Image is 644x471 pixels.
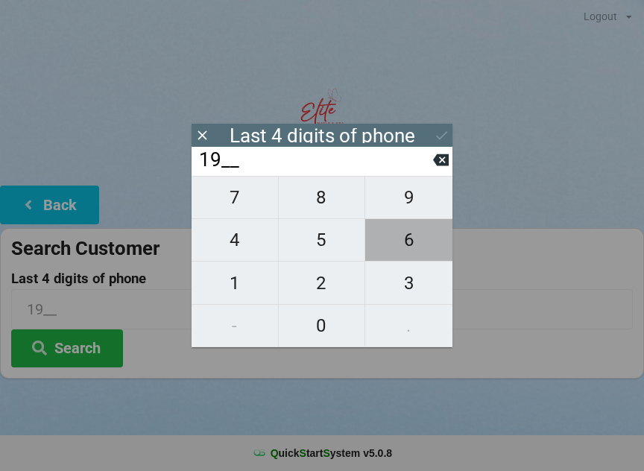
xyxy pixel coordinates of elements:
[365,176,452,219] button: 9
[230,128,415,143] div: Last 4 digits of phone
[192,219,279,262] button: 4
[365,262,452,304] button: 3
[279,310,365,341] span: 0
[279,176,366,219] button: 8
[365,224,452,256] span: 6
[279,262,366,304] button: 2
[192,268,278,299] span: 1
[192,262,279,304] button: 1
[365,219,452,262] button: 6
[192,182,278,213] span: 7
[192,224,278,256] span: 4
[279,268,365,299] span: 2
[279,182,365,213] span: 8
[279,224,365,256] span: 5
[192,176,279,219] button: 7
[279,219,366,262] button: 5
[365,268,452,299] span: 3
[279,305,366,347] button: 0
[365,182,452,213] span: 9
